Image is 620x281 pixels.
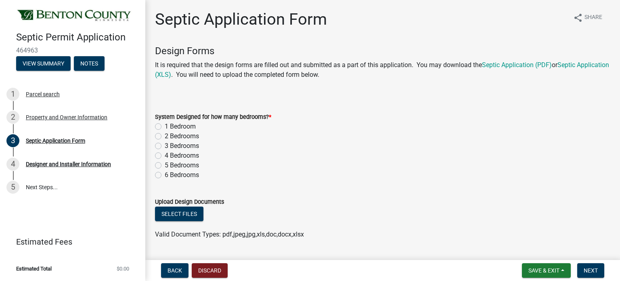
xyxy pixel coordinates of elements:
label: 4 Bedrooms [165,151,199,161]
div: 3 [6,134,19,147]
label: 3 Bedrooms [165,141,199,151]
img: Benton County, Minnesota [16,8,132,23]
span: 464963 [16,46,129,54]
button: Notes [74,56,105,71]
button: shareShare [567,10,609,25]
label: 5 Bedrooms [165,161,199,170]
div: 1 [6,88,19,101]
div: Property and Owner Information [26,114,107,120]
button: Back [161,263,189,278]
h1: Septic Application Form [155,10,327,29]
span: Save & Exit [528,267,559,274]
button: Select files [155,207,203,221]
i: share [573,13,583,23]
span: Back [168,267,182,274]
button: Discard [192,263,228,278]
button: View Summary [16,56,71,71]
p: It is required that the design forms are filled out and submitted as a part of this application. ... [155,60,610,80]
a: Septic Application (PDF) [482,61,552,69]
label: 2 Bedrooms [165,131,199,141]
div: Designer and Installer Information [26,161,111,167]
div: Septic Application Form [26,138,85,144]
wm-modal-confirm: Summary [16,61,71,67]
wm-modal-confirm: Notes [74,61,105,67]
div: 5 [6,181,19,194]
span: $0.00 [117,266,129,271]
label: 1 Bedroom [165,122,196,131]
span: Estimated Total [16,266,52,271]
label: Upload Design Documents [155,199,224,205]
button: Save & Exit [522,263,571,278]
span: Next [584,267,598,274]
label: 6 Bedrooms [165,170,199,180]
span: Valid Document Types: pdf,jpeg,jpg,xls,doc,docx,xlsx [155,230,304,238]
a: Septic Application (XLS) [155,61,609,78]
span: Share [584,13,602,23]
h4: Design Forms [155,45,610,57]
div: 2 [6,111,19,124]
h4: Septic Permit Application [16,32,139,43]
div: 4 [6,158,19,171]
div: Parcel search [26,91,60,97]
label: System Designed for how many bedrooms? [155,114,271,120]
button: Next [577,263,604,278]
a: Estimated Fees [6,234,132,250]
